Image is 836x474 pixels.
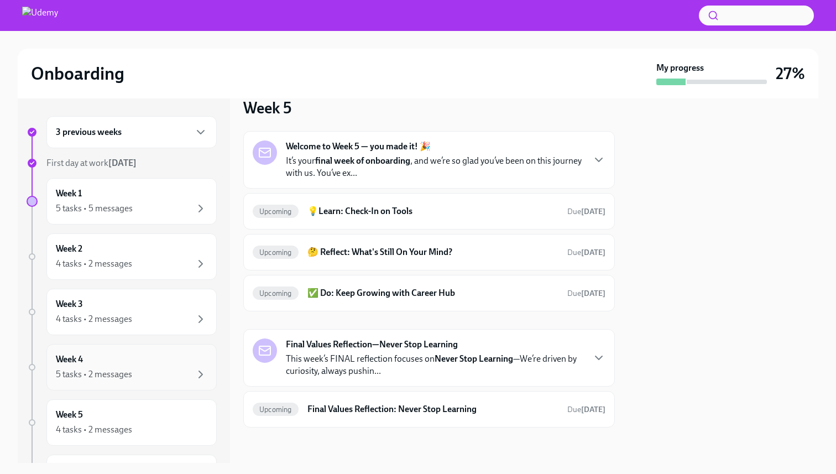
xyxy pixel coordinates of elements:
[56,126,122,138] h6: 3 previous weeks
[776,64,805,84] h3: 27%
[307,403,558,415] h6: Final Values Reflection: Never Stop Learning
[27,399,217,446] a: Week 54 tasks • 2 messages
[108,158,137,168] strong: [DATE]
[567,289,605,298] span: Due
[56,424,132,436] div: 4 tasks • 2 messages
[435,353,513,364] strong: Never Stop Learning
[656,62,704,74] strong: My progress
[315,155,410,166] strong: final week of onboarding
[253,207,299,216] span: Upcoming
[567,248,605,257] span: Due
[56,298,83,310] h6: Week 3
[253,248,299,257] span: Upcoming
[253,400,605,418] a: UpcomingFinal Values Reflection: Never Stop LearningDue[DATE]
[567,404,605,415] span: September 29th, 2025 09:00
[253,284,605,302] a: Upcoming✅ Do: Keep Growing with Career HubDue[DATE]
[581,207,605,216] strong: [DATE]
[581,248,605,257] strong: [DATE]
[56,353,83,366] h6: Week 4
[307,287,558,299] h6: ✅ Do: Keep Growing with Career Hub
[567,206,605,217] span: September 27th, 2025 09:00
[253,243,605,261] a: Upcoming🤔 Reflect: What's Still On Your Mind?Due[DATE]
[581,289,605,298] strong: [DATE]
[46,116,217,148] div: 3 previous weeks
[56,202,133,215] div: 5 tasks • 5 messages
[56,368,132,381] div: 5 tasks • 2 messages
[253,289,299,298] span: Upcoming
[253,202,605,220] a: Upcoming💡Learn: Check-In on ToolsDue[DATE]
[307,246,558,258] h6: 🤔 Reflect: What's Still On Your Mind?
[567,207,605,216] span: Due
[56,187,82,200] h6: Week 1
[286,155,583,179] p: It’s your , and we’re so glad you’ve been on this journey with us. You’ve ex...
[56,243,82,255] h6: Week 2
[56,313,132,325] div: 4 tasks • 2 messages
[286,140,431,153] strong: Welcome to Week 5 — you made it! 🎉
[31,62,124,85] h2: Onboarding
[286,353,583,377] p: This week’s FINAL reflection focuses on —We’re driven by curiosity, always pushin...
[27,289,217,335] a: Week 34 tasks • 2 messages
[567,288,605,299] span: September 27th, 2025 09:00
[27,178,217,225] a: Week 15 tasks • 5 messages
[56,258,132,270] div: 4 tasks • 2 messages
[286,338,458,351] strong: Final Values Reflection—Never Stop Learning
[581,405,605,414] strong: [DATE]
[253,405,299,414] span: Upcoming
[567,405,605,414] span: Due
[27,157,217,169] a: First day at work[DATE]
[22,7,58,24] img: Udemy
[243,98,291,118] h3: Week 5
[46,158,137,168] span: First day at work
[567,247,605,258] span: September 27th, 2025 09:00
[56,409,83,421] h6: Week 5
[307,205,558,217] h6: 💡Learn: Check-In on Tools
[27,233,217,280] a: Week 24 tasks • 2 messages
[27,344,217,390] a: Week 45 tasks • 2 messages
